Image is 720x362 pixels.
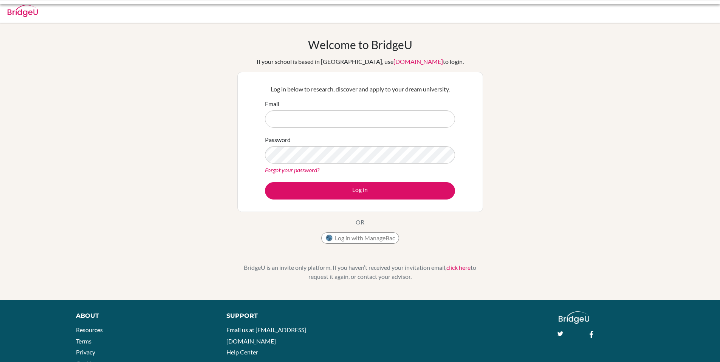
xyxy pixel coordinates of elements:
h1: Welcome to BridgeU [308,38,412,51]
div: If your school is based in [GEOGRAPHIC_DATA], use to login. [257,57,464,66]
p: Log in below to research, discover and apply to your dream university. [265,85,455,94]
p: OR [356,218,364,227]
a: [DOMAIN_NAME] [393,58,443,65]
div: About [76,311,209,320]
p: BridgeU is an invite only platform. If you haven’t received your invitation email, to request it ... [237,263,483,281]
a: Privacy [76,348,95,356]
label: Password [265,135,291,144]
a: Email us at [EMAIL_ADDRESS][DOMAIN_NAME] [226,326,306,345]
div: Support [226,311,351,320]
a: Help Center [226,348,258,356]
img: Bridge-U [8,5,38,17]
label: Email [265,99,279,108]
a: Resources [76,326,103,333]
button: Log in [265,182,455,200]
a: Terms [76,337,91,345]
button: Log in with ManageBac [321,232,399,244]
a: click here [446,264,471,271]
a: Forgot your password? [265,166,319,173]
img: logo_white@2x-f4f0deed5e89b7ecb1c2cc34c3e3d731f90f0f143d5ea2071677605dd97b5244.png [559,311,589,324]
